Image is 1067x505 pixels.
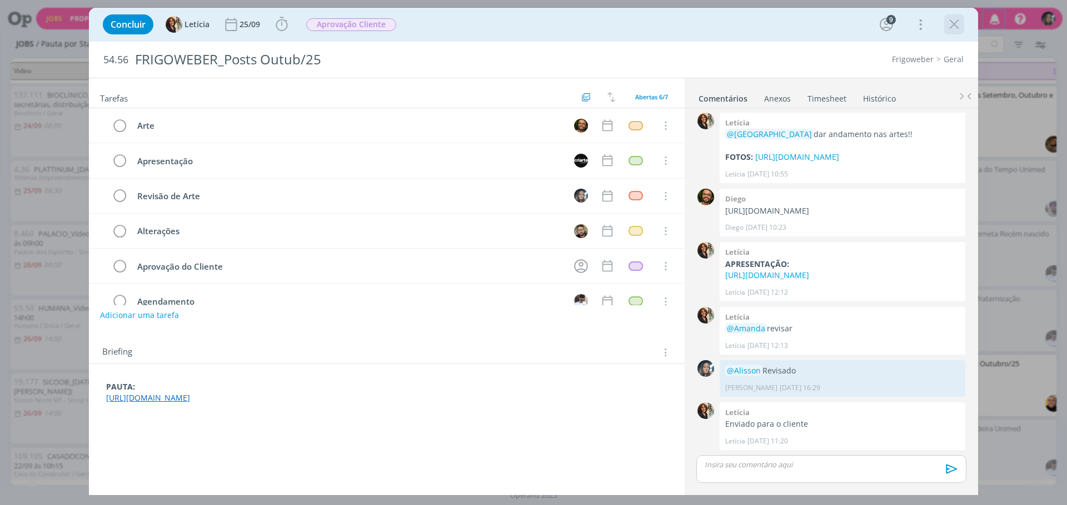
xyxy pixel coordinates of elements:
p: Diego [725,223,744,233]
img: D [574,119,588,133]
span: Letícia [185,21,210,28]
span: [DATE] 16:29 [780,383,820,393]
div: Revisão de Arte [132,189,564,203]
span: [DATE] 10:55 [747,169,788,179]
p: Letícia [725,169,745,179]
div: Aprovação do Cliente [132,260,564,274]
img: D [697,189,714,205]
button: Adicionar uma tarefa [99,305,180,325]
p: Letícia [725,287,745,297]
div: Apresentação [132,154,564,168]
div: Anexos [764,93,791,104]
span: 54.56 [103,54,128,66]
div: 25/09 [240,21,262,28]
button: A [572,223,589,239]
div: Arte [132,119,564,133]
button: L [572,152,589,169]
p: Enviado para o cliente [725,418,960,430]
button: 9 [877,16,895,33]
b: Letícia [725,118,750,128]
img: L [574,154,588,168]
p: Letícia [725,436,745,446]
a: Timesheet [807,88,847,104]
p: Revisado [725,365,960,376]
b: Diego [725,194,746,204]
img: L [697,307,714,324]
img: A [697,360,714,377]
p: revisar [725,323,960,334]
img: J [574,294,588,308]
span: [DATE] 12:12 [747,287,788,297]
p: [PERSON_NAME] [725,383,777,393]
b: Letícia [725,312,750,322]
span: @Alisson [727,365,761,376]
span: Briefing [102,345,132,360]
p: Letícia [725,341,745,351]
span: Tarefas [100,90,128,104]
img: L [697,113,714,129]
span: [DATE] 10:23 [746,223,786,233]
img: L [697,242,714,259]
a: Histórico [862,88,896,104]
a: Frigoweber [892,54,934,64]
img: L [166,16,182,33]
span: Abertas 6/7 [635,93,668,101]
div: dialog [89,8,978,495]
button: D [572,117,589,134]
a: [URL][DOMAIN_NAME] [755,151,839,162]
p: dar andamento nas artes!! [725,129,960,140]
span: Concluir [111,20,146,29]
span: @Amanda [727,323,765,334]
button: J [572,293,589,310]
span: @[GEOGRAPHIC_DATA] [727,129,812,139]
button: LLetícia [166,16,210,33]
a: Geral [944,54,964,64]
img: arrow-down-up.svg [607,92,615,102]
div: 9 [886,15,896,24]
a: [URL][DOMAIN_NAME] [106,392,190,403]
span: [DATE] 12:13 [747,341,788,351]
a: Comentários [698,88,748,104]
button: Aprovação Cliente [306,18,397,32]
strong: PAUTA: [106,381,135,392]
div: FRIGOWEBER_Posts Outub/25 [131,46,601,73]
div: Alterações [132,224,564,238]
span: [DATE] 11:20 [747,436,788,446]
img: L [697,402,714,419]
button: Concluir [103,14,153,34]
a: [URL][DOMAIN_NAME] [725,270,809,280]
strong: FOTOS: [725,151,753,162]
div: Agendamento [132,295,564,309]
img: A [574,189,588,203]
button: A [572,188,589,204]
span: Aprovação Cliente [306,18,396,31]
strong: APRESENTAÇÃO: [725,259,789,269]
b: Letícia [725,407,750,417]
img: A [574,224,588,238]
b: Letícia [725,247,750,257]
p: [URL][DOMAIN_NAME] [725,205,960,216]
